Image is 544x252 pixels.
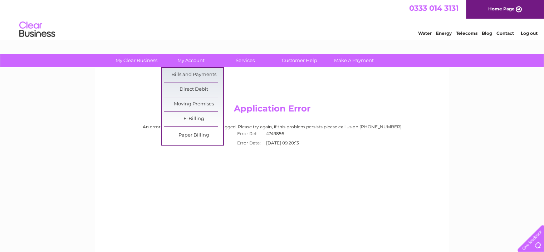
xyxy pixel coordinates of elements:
[270,54,329,67] a: Customer Help
[164,82,223,97] a: Direct Debit
[107,54,166,67] a: My Clear Business
[418,30,432,36] a: Water
[164,112,223,126] a: E-Billing
[103,4,441,35] div: Clear Business is a trading name of Verastar Limited (registered in [GEOGRAPHIC_DATA] No. 3667643...
[102,104,442,117] h2: Application Error
[234,129,264,138] th: Error Ref:
[164,68,223,82] a: Bills and Payments
[520,30,537,36] a: Log out
[436,30,452,36] a: Energy
[496,30,514,36] a: Contact
[19,19,55,41] img: logo.png
[216,54,275,67] a: Services
[324,54,383,67] a: Make A Payment
[482,30,492,36] a: Blog
[102,124,442,148] div: An error has occurred and has been logged. Please try again, if this problem persists please call...
[264,129,310,138] td: 4749856
[164,97,223,111] a: Moving Premises
[456,30,477,36] a: Telecoms
[409,4,459,13] a: 0333 014 3131
[264,138,310,148] td: [DATE] 09:20:13
[164,128,223,143] a: Paper Billing
[161,54,220,67] a: My Account
[234,138,264,148] th: Error Date:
